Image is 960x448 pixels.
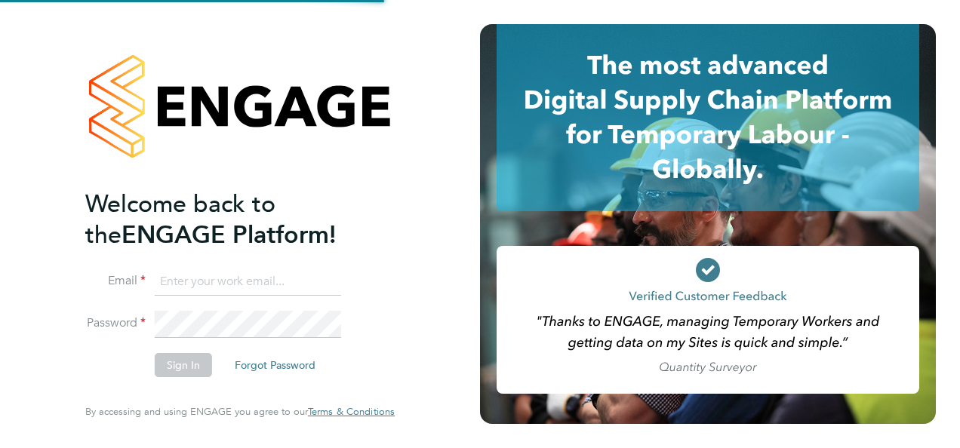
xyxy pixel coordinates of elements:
[223,353,328,377] button: Forgot Password
[85,315,146,331] label: Password
[308,406,395,418] a: Terms & Conditions
[85,405,395,418] span: By accessing and using ENGAGE you agree to our
[85,273,146,289] label: Email
[155,353,212,377] button: Sign In
[85,189,380,250] h2: ENGAGE Platform!
[85,189,275,250] span: Welcome back to the
[155,268,341,296] input: Enter your work email...
[308,405,395,418] span: Terms & Conditions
